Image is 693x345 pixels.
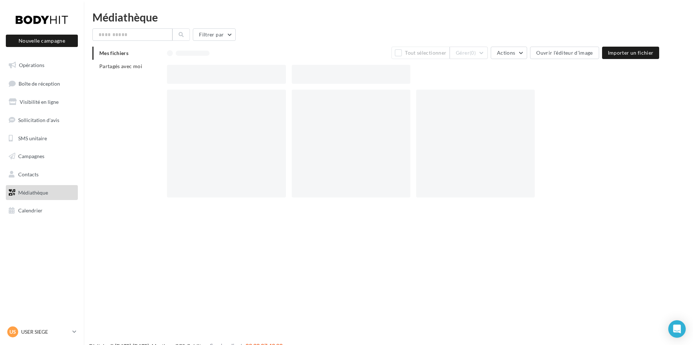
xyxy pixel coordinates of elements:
a: Sollicitation d'avis [4,113,79,128]
span: Actions [497,50,515,56]
span: Médiathèque [18,189,48,196]
span: Visibilité en ligne [20,99,59,105]
span: (0) [470,50,476,56]
a: SMS unitaire [4,131,79,146]
a: Calendrier [4,203,79,218]
p: USER SIEGE [21,328,69,336]
span: Sollicitation d'avis [18,117,59,123]
button: Filtrer par [193,28,236,41]
span: Importer un fichier [608,50,654,56]
span: Contacts [18,171,39,177]
span: Opérations [19,62,44,68]
a: Contacts [4,167,79,182]
span: Mes fichiers [99,50,128,56]
span: Partagés avec moi [99,63,142,69]
a: Campagnes [4,149,79,164]
button: Nouvelle campagne [6,35,78,47]
button: Importer un fichier [602,47,660,59]
a: US USER SIEGE [6,325,78,339]
span: US [9,328,16,336]
a: Visibilité en ligne [4,94,79,110]
span: Boîte de réception [19,80,60,86]
a: Boîte de réception [4,76,79,91]
button: Tout sélectionner [391,47,450,59]
span: SMS unitaire [18,135,47,141]
button: Ouvrir l'éditeur d'image [530,47,599,59]
a: Opérations [4,58,79,73]
span: Calendrier [18,207,43,213]
span: Campagnes [18,153,44,159]
button: Actions [491,47,527,59]
div: Open Intercom Messenger [668,320,686,338]
a: Médiathèque [4,185,79,200]
div: Médiathèque [92,12,684,23]
button: Gérer(0) [450,47,488,59]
